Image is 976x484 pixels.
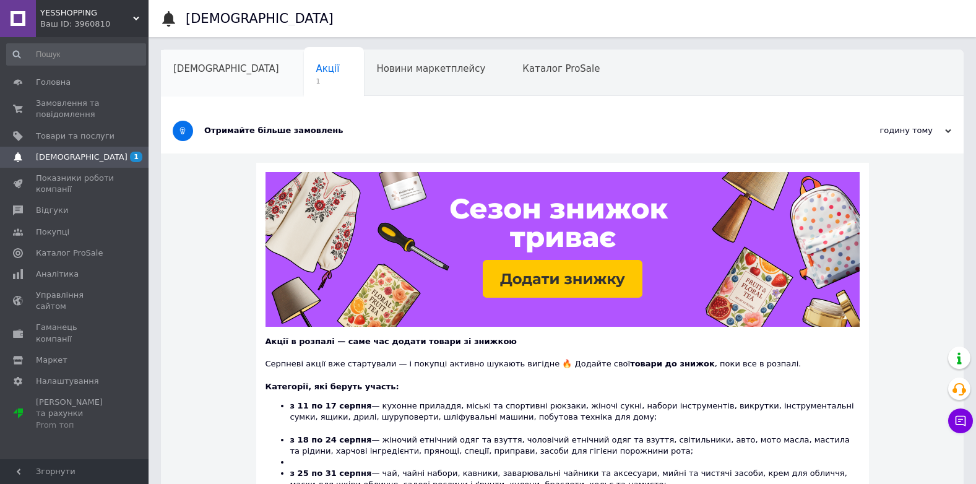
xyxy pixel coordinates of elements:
[316,63,340,74] span: Акції
[290,435,372,444] b: з 18 по 24 серпня
[130,152,142,162] span: 1
[173,63,279,74] span: [DEMOGRAPHIC_DATA]
[36,205,68,216] span: Відгуки
[266,347,860,369] div: Серпневі акції вже стартували — і покупці активно шукають вигідне 🔥 Додайте свої , поки все в роз...
[36,227,69,238] span: Покупці
[376,63,485,74] span: Новини маркетплейсу
[290,401,372,410] b: з 11 по 17 серпня
[36,322,114,344] span: Гаманець компанії
[40,7,133,19] span: YESSHOPPING
[290,434,860,457] li: — жіночий етнічний одяг та взуття, чоловічий етнічний одяг та взуття, світильники, авто, мото мас...
[948,408,973,433] button: Чат з покупцем
[36,269,79,280] span: Аналітика
[36,290,114,312] span: Управління сайтом
[290,400,860,434] li: — кухонне приладдя, міські та спортивні рюкзаки, жіночі сукні, набори інструментів, викрутки, інс...
[290,469,372,478] b: з 25 по 31 серпня
[266,382,399,391] b: Категорії, які беруть участь:
[827,125,951,136] div: годину тому
[36,173,114,195] span: Показники роботи компанії
[6,43,146,66] input: Пошук
[36,131,114,142] span: Товари та послуги
[36,420,114,431] div: Prom топ
[316,77,340,86] span: 1
[266,337,517,346] b: Акції в розпалі — саме час додати товари зі знижкою
[36,355,67,366] span: Маркет
[630,359,715,368] b: товари до знижок
[36,152,127,163] span: [DEMOGRAPHIC_DATA]
[36,98,114,120] span: Замовлення та повідомлення
[36,248,103,259] span: Каталог ProSale
[36,397,114,431] span: [PERSON_NAME] та рахунки
[522,63,600,74] span: Каталог ProSale
[40,19,149,30] div: Ваш ID: 3960810
[36,77,71,88] span: Головна
[36,376,99,387] span: Налаштування
[186,11,334,26] h1: [DEMOGRAPHIC_DATA]
[204,125,827,136] div: Отримайте більше замовлень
